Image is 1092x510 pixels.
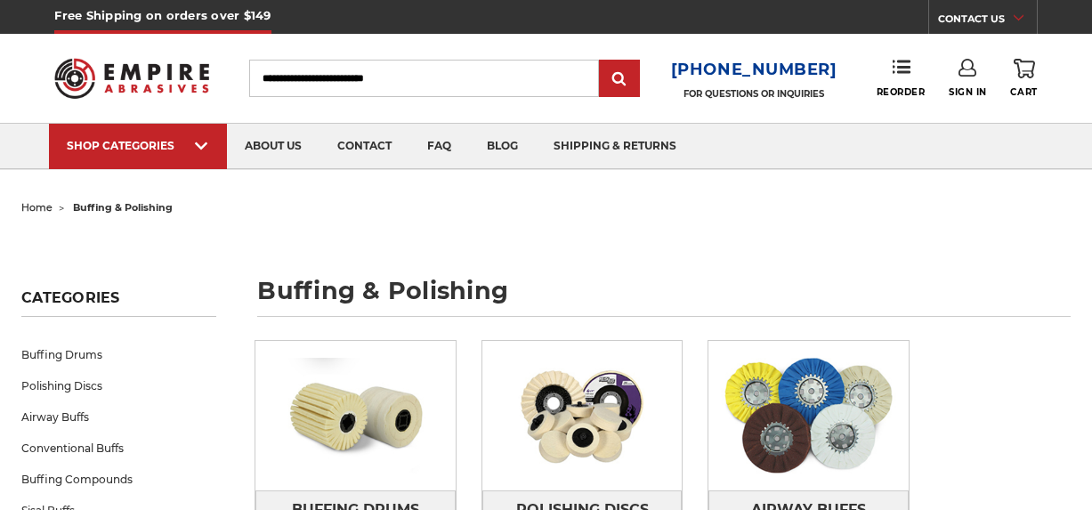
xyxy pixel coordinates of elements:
[1010,59,1037,98] a: Cart
[949,86,987,98] span: Sign In
[21,201,53,214] a: home
[255,345,456,485] img: Buffing Drums
[938,9,1037,34] a: CONTACT US
[671,88,837,100] p: FOR QUESTIONS OR INQUIRIES
[409,124,469,169] a: faq
[21,464,216,495] a: Buffing Compounds
[21,370,216,401] a: Polishing Discs
[708,345,909,485] img: Airway Buffs
[482,345,683,485] img: Polishing Discs
[469,124,536,169] a: blog
[877,59,926,97] a: Reorder
[227,124,320,169] a: about us
[21,401,216,433] a: Airway Buffs
[877,86,926,98] span: Reorder
[671,57,837,83] a: [PHONE_NUMBER]
[21,289,216,317] h5: Categories
[54,48,209,109] img: Empire Abrasives
[21,433,216,464] a: Conventional Buffs
[1010,86,1037,98] span: Cart
[21,339,216,370] a: Buffing Drums
[536,124,694,169] a: shipping & returns
[320,124,409,169] a: contact
[602,61,637,97] input: Submit
[67,139,209,152] div: SHOP CATEGORIES
[257,279,1071,317] h1: buffing & polishing
[73,201,173,214] span: buffing & polishing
